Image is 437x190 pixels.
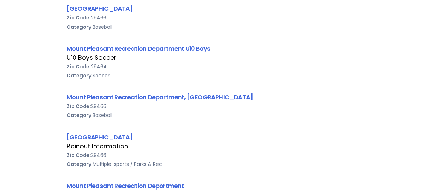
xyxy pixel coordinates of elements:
a: [GEOGRAPHIC_DATA] [67,133,133,141]
div: [GEOGRAPHIC_DATA] [67,4,371,13]
b: Category: [67,112,93,119]
div: 29466 [67,151,371,160]
div: Baseball [67,22,371,31]
div: Mount Pleasant Recreation Department, [GEOGRAPHIC_DATA] [67,92,371,102]
b: Category: [67,161,93,168]
b: Zip Code: [67,63,91,70]
div: 29464 [67,62,371,71]
a: Mount Pleasant Recreation Department U10 Boys [67,44,210,53]
b: Zip Code: [67,103,91,110]
b: Zip Code: [67,14,91,21]
a: [GEOGRAPHIC_DATA] [67,4,133,13]
div: [GEOGRAPHIC_DATA] [67,132,371,142]
div: Baseball [67,111,371,120]
b: Zip Code: [67,152,91,159]
b: Category: [67,23,93,30]
div: 29466 [67,13,371,22]
a: Mount Pleasant Recreation Deportment [67,181,184,190]
a: Mount Pleasant Recreation Department, [GEOGRAPHIC_DATA] [67,93,253,101]
div: Soccer [67,71,371,80]
b: Category: [67,72,93,79]
div: Multiple-sports / Parks & Rec [67,160,371,169]
div: 29466 [67,102,371,111]
div: U10 Boys Soccer [67,53,371,62]
div: Rainout Information [67,142,371,151]
div: Mount Pleasant Recreation Department U10 Boys [67,44,371,53]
